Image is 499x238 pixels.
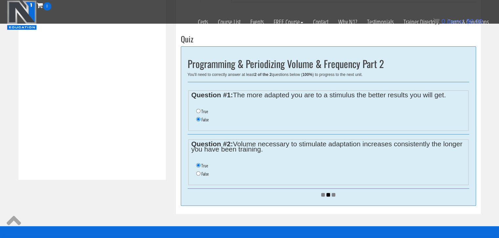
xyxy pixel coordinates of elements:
[213,11,245,34] a: Course List
[201,171,209,177] label: False
[399,11,443,34] a: Trainer Directory
[441,18,445,25] span: 0
[466,18,483,25] bdi: 0.00
[181,35,476,43] h3: Quiz
[308,11,333,34] a: Contact
[333,11,362,34] a: Why N1?
[191,92,465,98] legend: The more adapted you are to a stimulus the better results you will get.
[188,72,469,77] div: You'll need to correctly answer at least questions below ( ) to progress to the next unit.
[191,141,465,152] legend: Volume necessary to stimulate adaptation increases consistently the longer you have been training.
[201,117,209,122] label: False
[191,140,233,148] strong: Question #2:
[447,18,464,25] span: items:
[433,18,440,25] img: icon11.png
[191,91,233,99] strong: Question #1:
[201,109,208,114] label: True
[362,11,399,34] a: Testimonials
[321,193,335,197] img: ajax_loader.gif
[7,0,37,30] img: n1-education
[188,58,469,69] h2: Programming & Periodizing Volume & Frequency Part 2
[269,11,308,34] a: FREE Course
[254,72,272,77] b: 2 of the 2
[201,163,208,168] label: True
[443,11,494,34] a: Terms & Conditions
[302,72,313,77] b: 100%
[37,1,51,10] a: 0
[466,18,470,25] span: $
[245,11,269,34] a: Events
[433,18,483,25] a: 0 items: $0.00
[43,2,51,11] span: 0
[193,11,213,34] a: Certs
